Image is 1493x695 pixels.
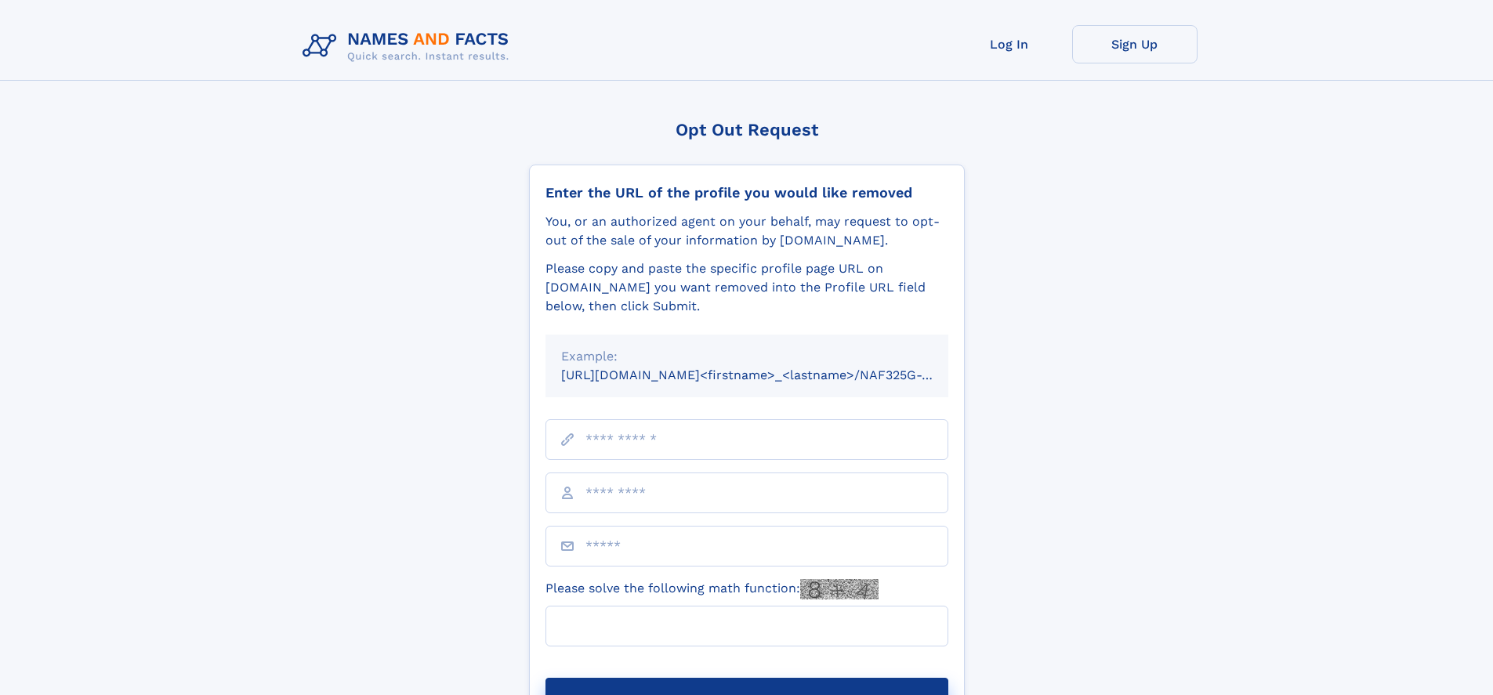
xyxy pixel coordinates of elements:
[529,120,965,139] div: Opt Out Request
[561,367,978,382] small: [URL][DOMAIN_NAME]<firstname>_<lastname>/NAF325G-xxxxxxxx
[561,347,933,366] div: Example:
[947,25,1072,63] a: Log In
[296,25,522,67] img: Logo Names and Facts
[545,184,948,201] div: Enter the URL of the profile you would like removed
[545,579,879,599] label: Please solve the following math function:
[1072,25,1198,63] a: Sign Up
[545,212,948,250] div: You, or an authorized agent on your behalf, may request to opt-out of the sale of your informatio...
[545,259,948,316] div: Please copy and paste the specific profile page URL on [DOMAIN_NAME] you want removed into the Pr...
